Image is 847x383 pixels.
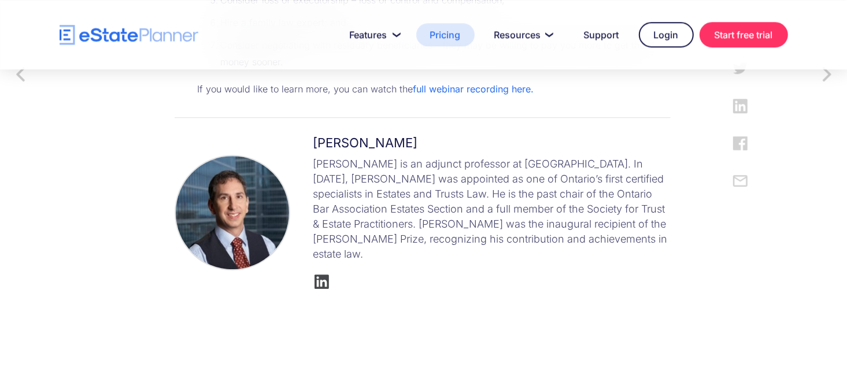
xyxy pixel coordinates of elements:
[570,23,633,46] a: Support
[480,23,564,46] a: Resources
[60,25,198,45] a: home
[639,22,694,47] a: Login
[198,82,671,97] p: If you would like to learn more, you can watch the
[413,83,534,95] a: full webinar recording here.
[700,22,788,47] a: Start free trial
[336,23,410,46] a: Features
[313,157,671,262] p: [PERSON_NAME] is an adjunct professor at [GEOGRAPHIC_DATA]. In [DATE], [PERSON_NAME] was appointe...
[313,135,671,150] h4: [PERSON_NAME]
[416,23,475,46] a: Pricing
